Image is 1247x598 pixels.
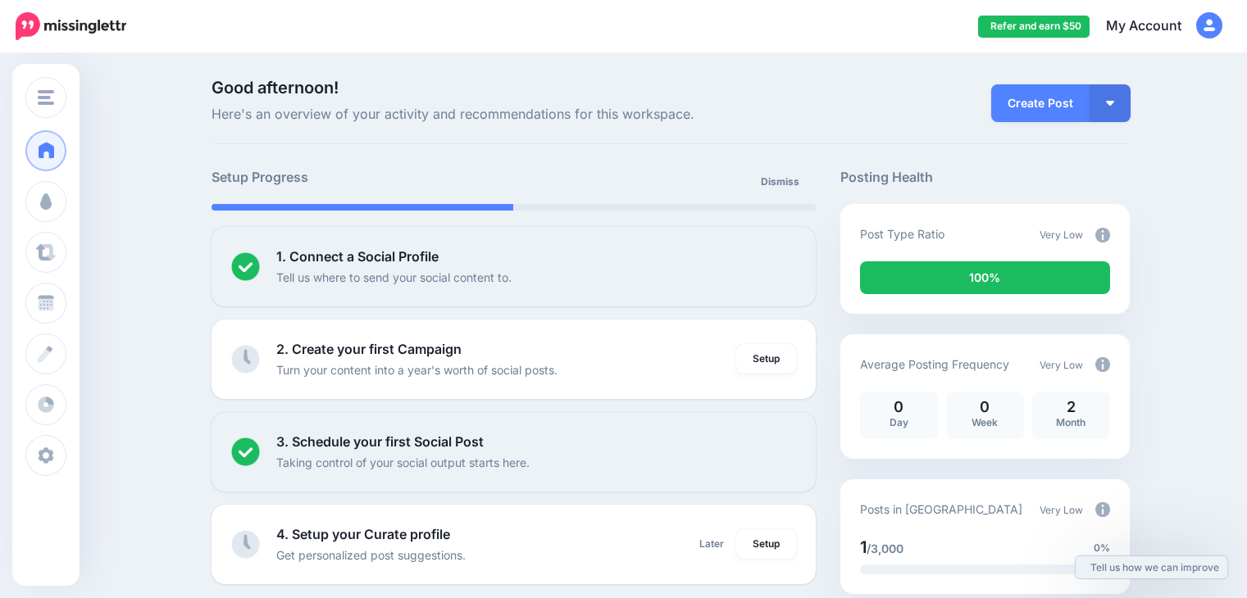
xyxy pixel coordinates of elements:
[1040,359,1083,371] span: Very Low
[212,104,816,125] span: Here's an overview of your activity and recommendations for this workspace.
[231,437,260,466] img: checked-circle.png
[954,400,1016,415] p: 0
[867,541,903,555] span: /3,000
[231,252,260,281] img: checked-circle.png
[1095,357,1110,372] img: info-circle-grey.png
[212,167,513,188] h5: Setup Progress
[212,78,339,97] span: Good afternoon!
[860,500,1022,519] p: Posts in [GEOGRAPHIC_DATA]
[1090,7,1222,47] a: My Account
[1095,502,1110,517] img: info-circle-grey.png
[840,167,1130,188] h5: Posting Health
[276,341,462,357] b: 2. Create your first Campaign
[276,433,484,450] b: 3. Schedule your first Social Post
[972,416,998,428] span: Week
[1076,556,1227,578] a: Tell us how we can improve
[16,12,126,40] img: Missinglettr
[1094,540,1110,556] span: 0%
[276,453,530,472] p: Taking control of your social output starts here.
[860,261,1110,294] div: 100% of your posts in the last 30 days were manually created (i.e. were not from Drip Campaigns o...
[860,355,1009,374] p: Average Posting Frequency
[689,529,734,559] a: Later
[860,537,867,557] span: 1
[1040,400,1102,415] p: 2
[276,268,512,287] p: Tell us where to send your social content to.
[276,360,558,379] p: Turn your content into a year's worth of social posts.
[1095,228,1110,242] img: info-circle-grey.png
[276,526,450,542] b: 4. Setup your Curate profile
[276,248,439,265] b: 1. Connect a Social Profile
[991,84,1090,122] a: Create Post
[978,16,1090,38] a: Refer and earn $50
[751,167,809,197] a: Dismiss
[1040,504,1083,516] span: Very Low
[1056,416,1085,428] span: Month
[38,90,54,105] img: menu.png
[1040,229,1083,241] span: Very Low
[736,529,796,559] a: Setup
[736,344,796,374] a: Setup
[276,546,466,564] p: Get personalized post suggestions.
[890,416,908,428] span: Day
[1106,101,1114,106] img: arrow-down-white.png
[231,530,260,559] img: clock-grey.png
[868,400,930,415] p: 0
[860,224,944,243] p: Post Type Ratio
[231,345,260,374] img: clock-grey.png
